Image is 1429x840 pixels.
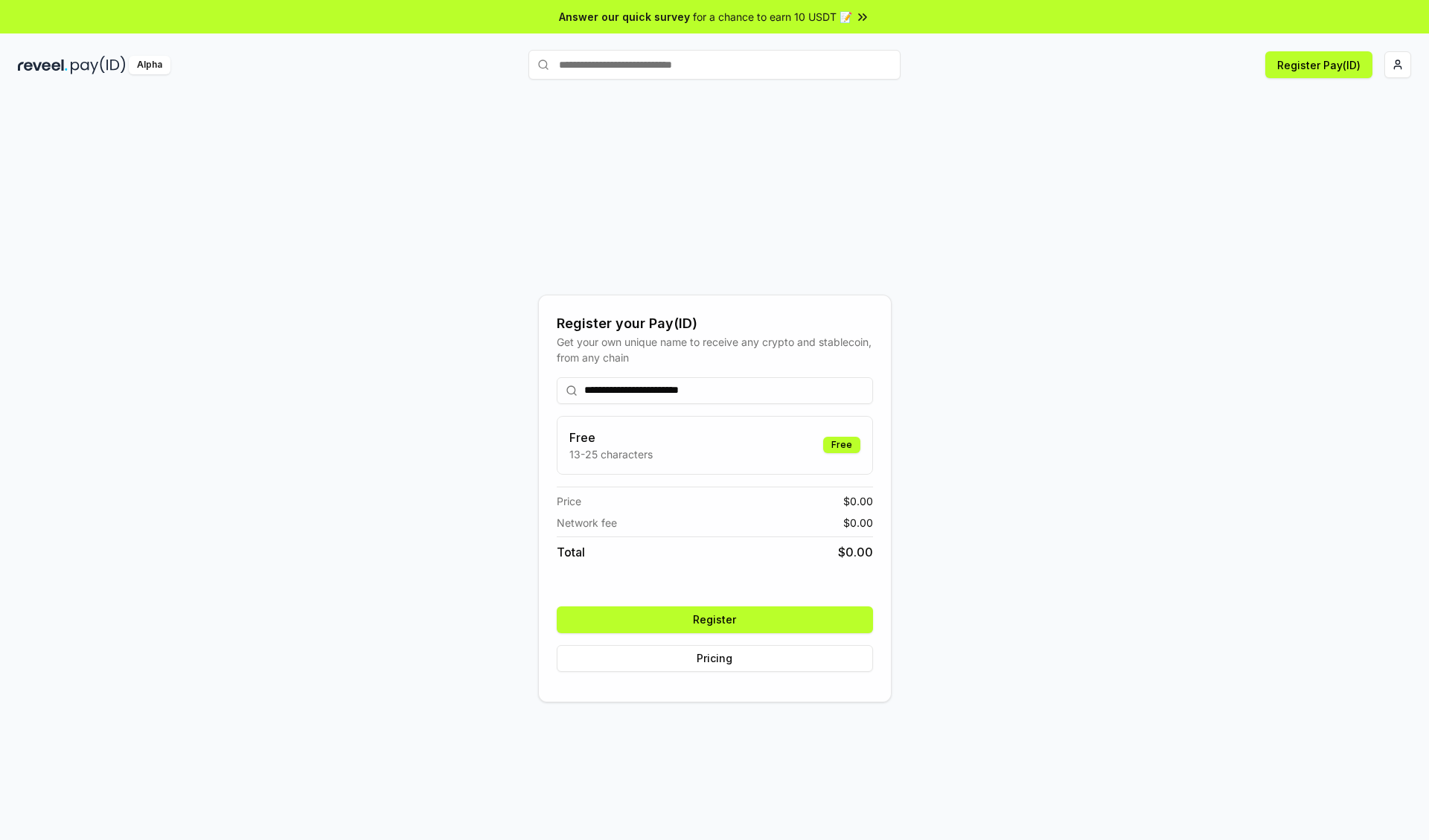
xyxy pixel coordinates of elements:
[557,606,873,633] button: Register
[18,56,68,74] img: reveel_dark
[557,543,585,561] span: Total
[838,543,873,561] span: $ 0.00
[843,493,873,509] span: $ 0.00
[557,515,617,530] span: Network fee
[557,313,873,334] div: Register your Pay(ID)
[569,446,653,462] p: 13-25 characters
[1265,51,1372,78] button: Register Pay(ID)
[569,429,653,446] h3: Free
[843,515,873,530] span: $ 0.00
[129,56,170,74] div: Alpha
[693,9,852,25] span: for a chance to earn 10 USDT 📝
[823,437,860,453] div: Free
[557,493,581,509] span: Price
[71,56,126,74] img: pay_id
[559,9,690,25] span: Answer our quick survey
[557,334,873,365] div: Get your own unique name to receive any crypto and stablecoin, from any chain
[557,645,873,672] button: Pricing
